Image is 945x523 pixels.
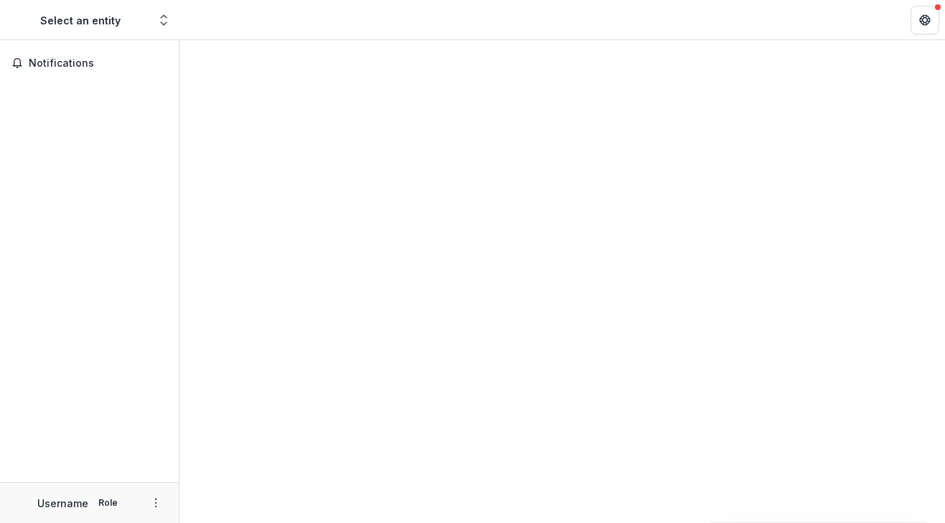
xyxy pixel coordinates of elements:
[911,6,939,34] button: Get Help
[37,496,88,511] p: Username
[40,13,121,28] div: Select an entity
[147,494,164,512] button: More
[94,496,122,509] p: Role
[6,52,173,75] button: Notifications
[29,57,167,70] span: Notifications
[154,6,174,34] button: Open entity switcher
